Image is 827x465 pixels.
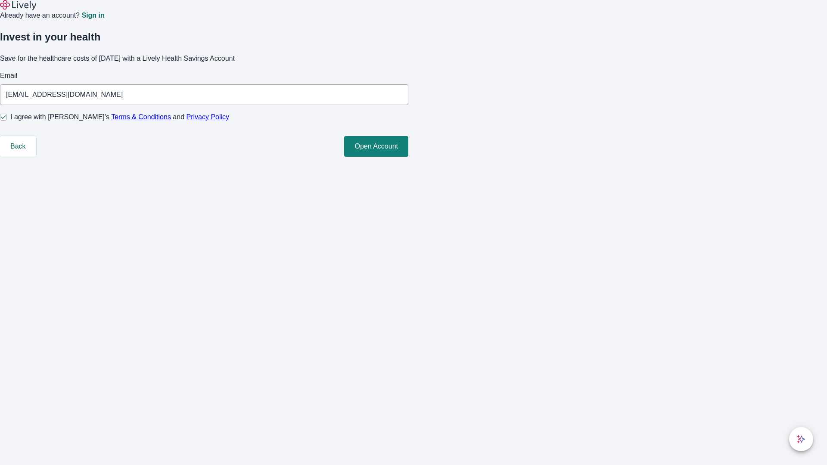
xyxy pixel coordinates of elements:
a: Sign in [81,12,104,19]
a: Terms & Conditions [111,113,171,121]
svg: Lively AI Assistant [797,435,805,443]
a: Privacy Policy [187,113,230,121]
button: chat [789,427,813,451]
span: I agree with [PERSON_NAME]’s and [10,112,229,122]
button: Open Account [344,136,408,157]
